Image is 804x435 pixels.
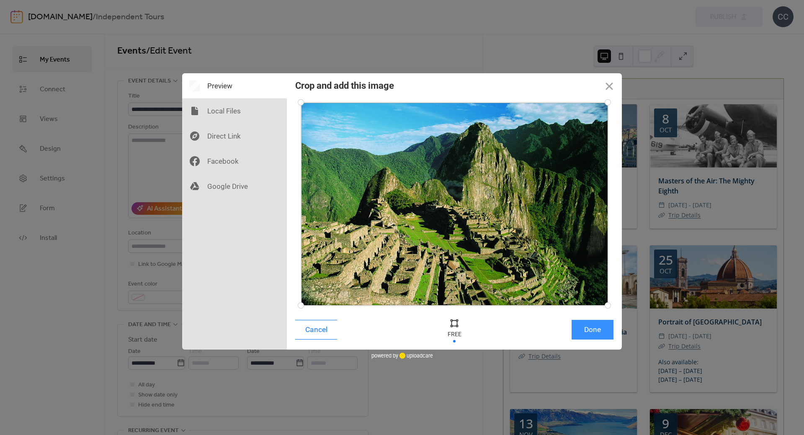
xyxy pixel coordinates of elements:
div: powered by [371,350,433,362]
button: Done [572,320,613,340]
div: Direct Link [182,124,287,149]
a: uploadcare [398,353,433,359]
div: Preview [182,73,287,98]
div: Facebook [182,149,287,174]
button: Close [597,73,622,98]
div: Crop and add this image [295,80,394,91]
div: Google Drive [182,174,287,199]
button: Cancel [295,320,337,340]
div: Local Files [182,98,287,124]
